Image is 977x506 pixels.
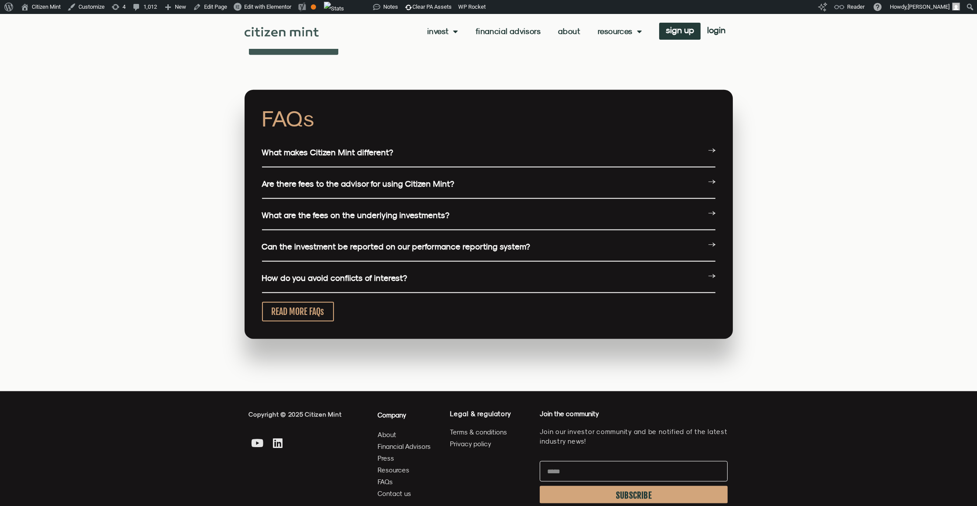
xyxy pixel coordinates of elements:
h2: FAQs [262,107,715,130]
a: Financial Advisors [476,27,541,36]
h4: Join the community [540,410,728,418]
a: Resources [378,465,431,475]
a: FAQs [378,476,431,487]
div: What makes Citizen Mint different? [262,138,715,168]
span: Resources [378,465,409,475]
span: login [707,27,725,33]
span: Edit with Elementor [244,3,291,10]
div: Are there fees to the advisor for using Citizen Mint? [262,170,715,199]
a: Terms & conditions [450,427,531,438]
nav: Menu [427,27,642,36]
a: Can the investment be reported on our performance reporting system? [262,242,531,251]
span: FAQs [378,476,393,487]
a: login [701,23,732,40]
span: Copyright © 2025 Citizen Mint [249,411,342,418]
a: About [378,429,431,440]
span: READ MORE FAQs [272,306,324,317]
span: Contact us [378,488,411,499]
div: OK [311,4,316,10]
div: How do you avoid conflicts of interest? [262,264,715,293]
h4: Company [378,410,431,421]
a: Press [378,453,431,464]
span: SUBSCRIBE [616,492,652,499]
button: SUBSCRIBE [540,486,728,503]
div: Can the investment be reported on our performance reporting system? [262,232,715,262]
a: Invest [427,27,458,36]
span: Press [378,453,394,464]
a: Privacy policy [450,438,531,449]
h4: Legal & regulatory [450,410,531,418]
a: What makes Citizen Mint different? [262,147,394,157]
span: [PERSON_NAME] [908,3,950,10]
span: About [378,429,396,440]
p: Join our investor community and be notified of the latest industry news! [540,427,728,446]
span: Terms & conditions [450,427,507,438]
a: READ MORE FAQs [262,302,334,321]
span: sign up [666,27,694,33]
a: Resources [598,27,642,36]
a: Financial Advisors [378,441,431,452]
a: sign up [659,23,701,40]
a: Are there fees to the advisor for using Citizen Mint? [262,179,455,188]
img: Views over 48 hours. Click for more Jetpack Stats. [324,2,344,16]
a: How do you avoid conflicts of interest? [262,273,408,283]
a: About [558,27,580,36]
img: Citizen Mint [245,27,319,37]
span: Privacy policy [450,438,491,449]
div: What are the fees on the underlying investments? [262,201,715,230]
a: What are the fees on the underlying investments? [262,210,450,220]
a: Contact us [378,488,431,499]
